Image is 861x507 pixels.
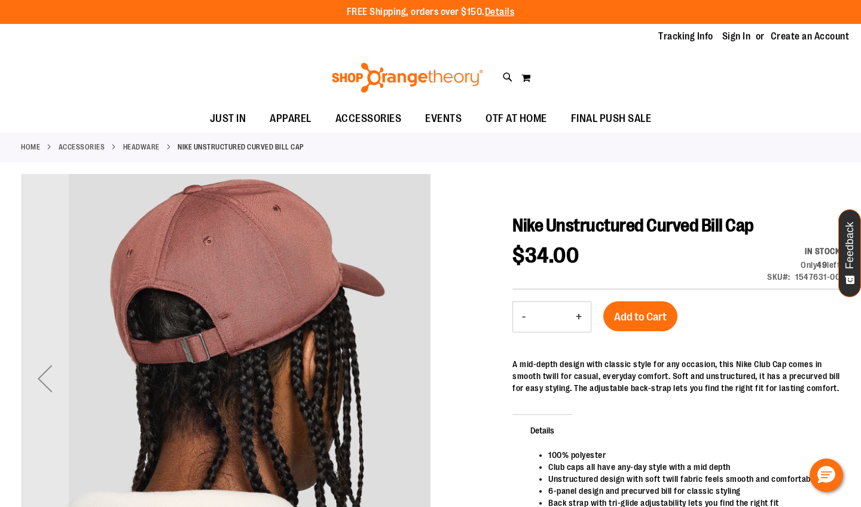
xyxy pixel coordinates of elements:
span: EVENTS [425,105,462,132]
strong: SKU [767,272,790,282]
a: FINAL PUSH SALE [559,105,664,133]
span: JUST IN [210,105,246,132]
span: Feedback [844,222,856,269]
a: Tracking Info [658,30,713,43]
span: FINAL PUSH SALE [571,105,652,132]
span: OTF AT HOME [486,105,547,132]
li: 100% polyester [548,449,828,461]
button: Feedback - Show survey [838,209,861,297]
input: Product quantity [535,303,567,331]
a: OTF AT HOME [474,105,559,133]
div: Availability [767,245,840,257]
span: ACCESSORIES [335,105,402,132]
a: JUST IN [198,105,258,133]
span: APPAREL [270,105,312,132]
a: Create an Account [771,30,850,43]
span: Add to Cart [614,310,667,323]
p: FREE Shipping, orders over $150. [347,5,515,19]
button: Hello, have a question? Let’s chat. [810,459,843,492]
a: EVENTS [413,105,474,133]
a: ACCESSORIES [323,105,414,132]
div: Only 49 left [767,259,840,271]
a: ACCESSORIES [59,142,105,152]
button: Decrease product quantity [513,302,535,332]
a: Home [21,142,40,152]
button: Add to Cart [603,301,677,331]
li: 6-panel design and precurved bill for classic styling [548,485,828,497]
a: APPAREL [258,105,323,133]
li: Club caps all have any-day style with a mid depth [548,461,828,473]
a: Details [485,7,515,17]
div: 1547631-00 [795,271,840,283]
span: Details [512,414,572,445]
span: Nike Unstructured Curved Bill Cap [512,215,754,236]
span: In stock [805,246,840,256]
a: Headware [123,142,160,152]
div: A mid-depth design with classic style for any occasion, this Nike Club Cap comes in smooth twill ... [512,358,840,394]
li: Unstructured design with soft twill fabric feels smooth and comfortable [548,473,828,485]
a: Sign In [722,30,751,43]
img: Shop Orangetheory [330,63,485,93]
span: $34.00 [512,243,579,268]
button: Increase product quantity [567,302,591,332]
strong: Nike Unstructured Curved Bill Cap [178,142,304,152]
strong: 49 [817,260,827,270]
